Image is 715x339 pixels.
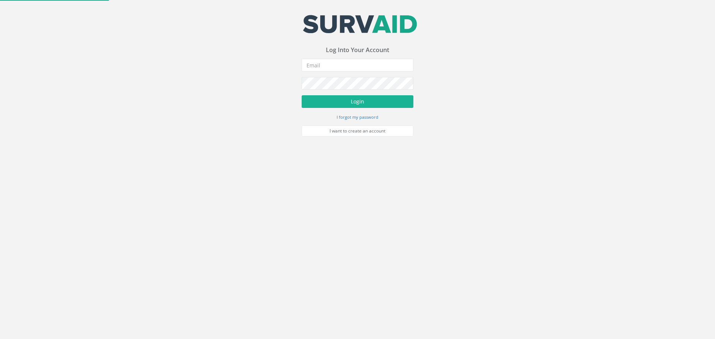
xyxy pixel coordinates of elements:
[302,95,413,108] button: Login
[337,113,378,120] a: I forgot my password
[302,59,413,71] input: Email
[302,125,413,137] a: I want to create an account
[302,47,413,54] h3: Log Into Your Account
